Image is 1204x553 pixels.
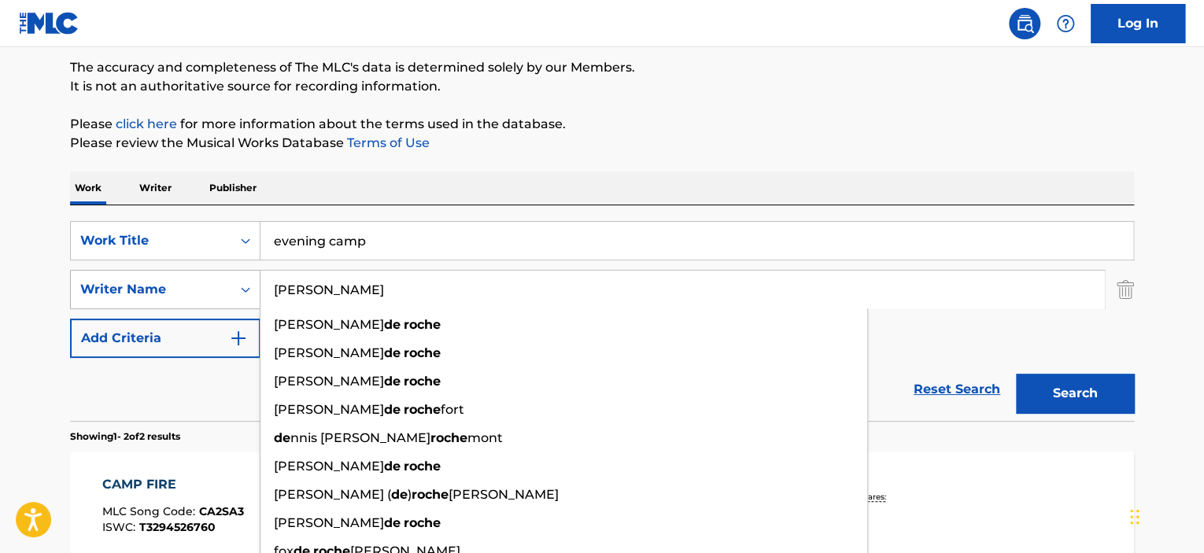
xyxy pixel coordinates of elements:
strong: roche [404,345,441,360]
strong: de [384,317,401,332]
span: [PERSON_NAME] ( [274,487,391,502]
iframe: Chat Widget [1125,477,1204,553]
span: T3294526760 [139,520,216,534]
a: Reset Search [906,372,1008,407]
button: Add Criteria [70,319,260,358]
span: MLC Song Code : [102,504,199,518]
span: [PERSON_NAME] [449,487,559,502]
div: Drag [1130,493,1139,540]
strong: roche [412,487,449,502]
p: Please review the Musical Works Database [70,134,1134,153]
strong: de [384,345,401,360]
strong: roche [404,374,441,389]
span: [PERSON_NAME] [274,515,384,530]
div: Help [1050,8,1081,39]
a: click here [116,116,177,131]
form: Search Form [70,221,1134,421]
img: help [1056,14,1075,33]
strong: de [384,459,401,474]
p: Publisher [205,171,261,205]
strong: de [274,430,290,445]
strong: de [384,402,401,417]
strong: roche [404,317,441,332]
span: nnis [PERSON_NAME] [290,430,430,445]
span: [PERSON_NAME] [274,459,384,474]
div: CAMP FIRE [102,475,244,494]
p: Showing 1 - 2 of 2 results [70,429,180,444]
div: Writer Name [80,280,222,299]
strong: de [384,515,401,530]
span: CA2SA3 [199,504,244,518]
a: Public Search [1009,8,1040,39]
span: [PERSON_NAME] [274,402,384,417]
strong: roche [404,515,441,530]
a: Terms of Use [344,135,430,150]
p: It is not an authoritative source for recording information. [70,77,1134,96]
span: [PERSON_NAME] [274,345,384,360]
div: Work Title [80,231,222,250]
img: Delete Criterion [1117,270,1134,309]
p: The accuracy and completeness of The MLC's data is determined solely by our Members. [70,58,1134,77]
p: Please for more information about the terms used in the database. [70,115,1134,134]
a: Log In [1091,4,1185,43]
span: ISWC : [102,520,139,534]
img: 9d2ae6d4665cec9f34b9.svg [229,329,248,348]
img: search [1015,14,1034,33]
span: [PERSON_NAME] [274,317,384,332]
span: fort [441,402,464,417]
strong: roche [404,459,441,474]
strong: roche [404,402,441,417]
span: mont [467,430,503,445]
strong: roche [430,430,467,445]
img: MLC Logo [19,12,79,35]
strong: de [384,374,401,389]
button: Search [1016,374,1134,413]
strong: de [391,487,408,502]
span: ) [408,487,412,502]
p: Work [70,171,106,205]
p: Writer [135,171,176,205]
span: [PERSON_NAME] [274,374,384,389]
